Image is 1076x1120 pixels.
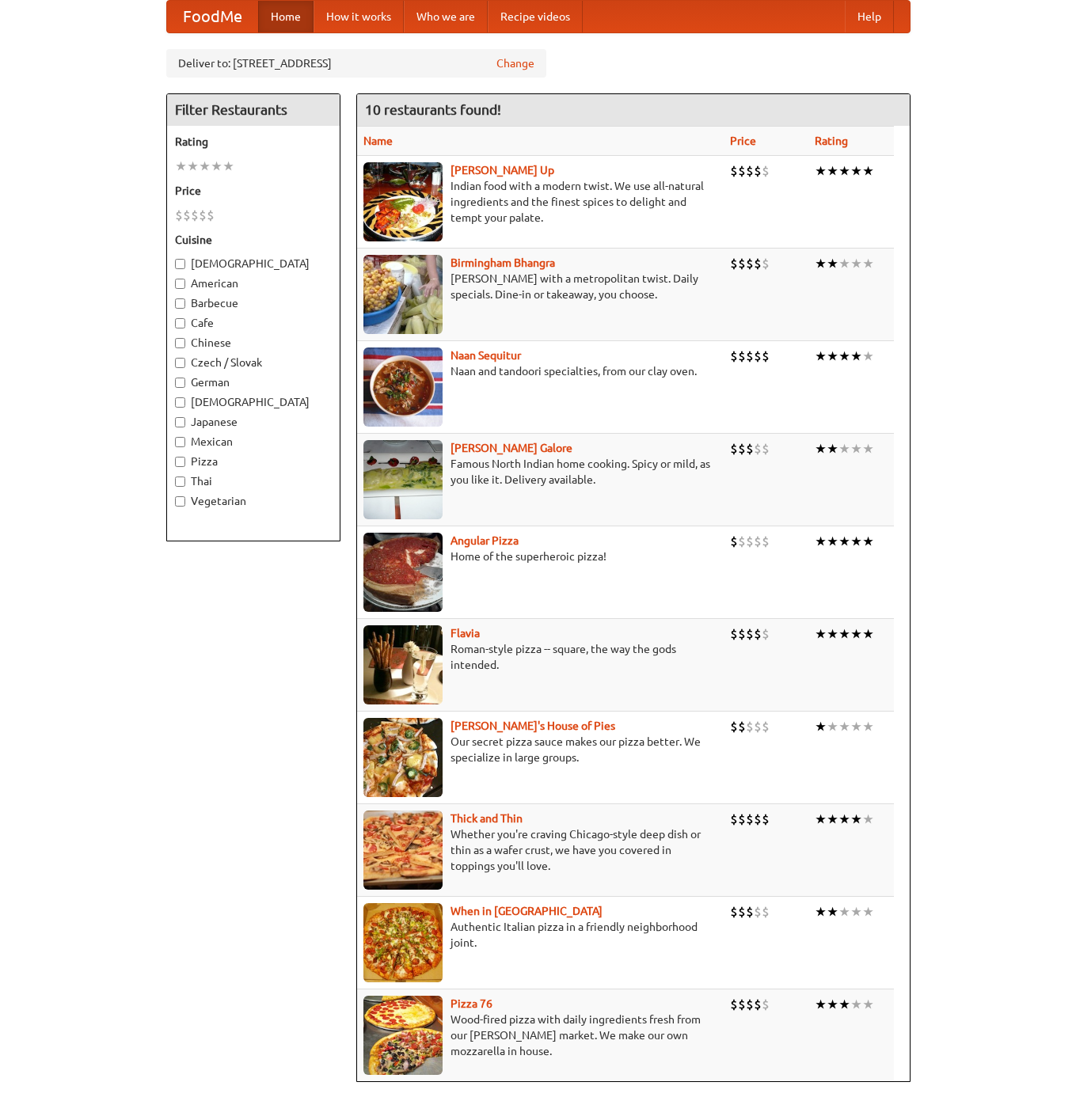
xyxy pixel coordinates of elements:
[762,162,770,180] li: $
[738,811,746,828] li: $
[730,347,738,365] li: $
[451,905,603,917] a: When in [GEOGRAPHIC_DATA]
[815,162,827,180] li: ★
[730,162,738,180] li: $
[862,347,874,365] li: ★
[754,718,762,735] li: $
[175,358,185,368] input: Czech / Slovak
[862,903,874,921] li: ★
[738,903,746,921] li: $
[827,718,838,735] li: ★
[363,440,443,519] img: currygalore.jpg
[730,440,738,457] li: $
[363,255,443,334] img: bhangra.jpg
[404,1,488,32] a: Who we are
[762,533,770,550] li: $
[730,718,738,735] li: $
[827,625,838,643] li: ★
[862,162,874,180] li: ★
[746,625,754,643] li: $
[838,440,850,457] li: ★
[845,1,894,32] a: Help
[850,996,862,1013] li: ★
[363,178,718,226] p: Indian food with a modern twist. We use all-natural ingredients and the finest spices to delight ...
[175,158,187,175] li: ★
[175,298,185,309] input: Barbecue
[175,434,332,450] label: Mexican
[175,454,332,469] label: Pizza
[838,996,850,1013] li: ★
[850,718,862,735] li: ★
[451,442,572,454] a: [PERSON_NAME] Galore
[850,533,862,550] li: ★
[175,134,332,150] h5: Rating
[815,625,827,643] li: ★
[183,207,191,224] li: $
[746,162,754,180] li: $
[738,718,746,735] li: $
[827,347,838,365] li: ★
[175,256,332,271] label: [DEMOGRAPHIC_DATA]
[187,158,199,175] li: ★
[850,347,862,365] li: ★
[862,533,874,550] li: ★
[730,903,738,921] li: $
[762,718,770,735] li: $
[746,903,754,921] li: $
[363,533,443,612] img: angular.jpg
[762,903,770,921] li: $
[488,1,583,32] a: Recipe videos
[175,437,185,447] input: Mexican
[827,162,838,180] li: ★
[175,417,185,427] input: Japanese
[175,496,185,507] input: Vegetarian
[838,811,850,828] li: ★
[211,158,222,175] li: ★
[815,440,827,457] li: ★
[496,55,534,71] a: Change
[175,183,332,199] h5: Price
[827,440,838,457] li: ★
[451,627,480,640] a: Flavia
[166,49,546,78] div: Deliver to: [STREET_ADDRESS]
[738,625,746,643] li: $
[451,534,519,547] a: Angular Pizza
[175,355,332,370] label: Czech / Slovak
[175,338,185,348] input: Chinese
[175,414,332,430] label: Japanese
[175,378,185,388] input: German
[762,811,770,828] li: $
[175,473,332,489] label: Thai
[827,903,838,921] li: ★
[363,718,443,797] img: luigis.jpg
[363,811,443,890] img: thick.jpg
[175,279,185,289] input: American
[862,255,874,272] li: ★
[815,718,827,735] li: ★
[191,207,199,224] li: $
[363,625,443,704] img: flavia.jpg
[175,207,183,224] li: $
[363,826,718,874] p: Whether you're craving Chicago-style deep dish or thin as a wafer crust, we have you covered in t...
[838,162,850,180] li: ★
[451,997,492,1010] a: Pizza 76
[451,812,523,825] a: Thick and Thin
[175,232,332,248] h5: Cuisine
[746,533,754,550] li: $
[738,255,746,272] li: $
[363,641,718,673] p: Roman-style pizza -- square, the way the gods intended.
[746,255,754,272] li: $
[175,457,185,467] input: Pizza
[175,493,332,509] label: Vegetarian
[451,164,554,177] a: [PERSON_NAME] Up
[827,811,838,828] li: ★
[738,162,746,180] li: $
[754,811,762,828] li: $
[746,811,754,828] li: $
[838,718,850,735] li: ★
